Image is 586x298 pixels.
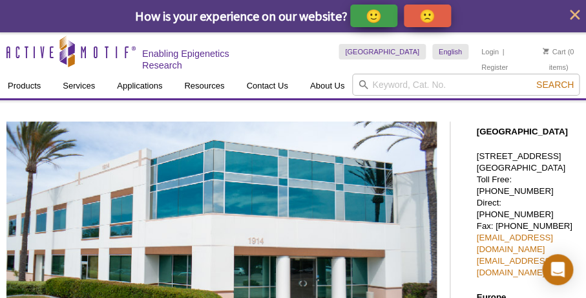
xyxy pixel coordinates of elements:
p: [STREET_ADDRESS] [GEOGRAPHIC_DATA] Toll Free: [PHONE_NUMBER] Direct: [PHONE_NUMBER] Fax: [PHONE_N... [476,151,580,279]
button: close [567,6,583,23]
strong: [GEOGRAPHIC_DATA] [476,127,567,136]
a: English [432,44,468,59]
a: Contact Us [238,74,295,98]
span: How is your experience on our website? [135,8,348,24]
p: 🙂 [366,8,382,24]
a: Cart [543,47,565,56]
a: [EMAIL_ADDRESS][DOMAIN_NAME] [476,256,552,277]
p: 🙁 [419,8,435,24]
input: Keyword, Cat. No. [352,74,580,96]
li: (0 items) [537,44,580,75]
a: Register [481,63,508,72]
a: About Us [302,74,352,98]
a: Resources [176,74,232,98]
a: Services [55,74,103,98]
div: Open Intercom Messenger [542,254,573,285]
a: [EMAIL_ADDRESS][DOMAIN_NAME] [476,233,552,254]
li: | [502,44,504,59]
button: Search [532,79,578,90]
span: Search [536,80,574,90]
a: Applications [109,74,170,98]
h2: Enabling Epigenetics Research [142,48,253,71]
img: Your Cart [543,48,549,54]
a: [GEOGRAPHIC_DATA] [339,44,426,59]
a: Login [481,47,499,56]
